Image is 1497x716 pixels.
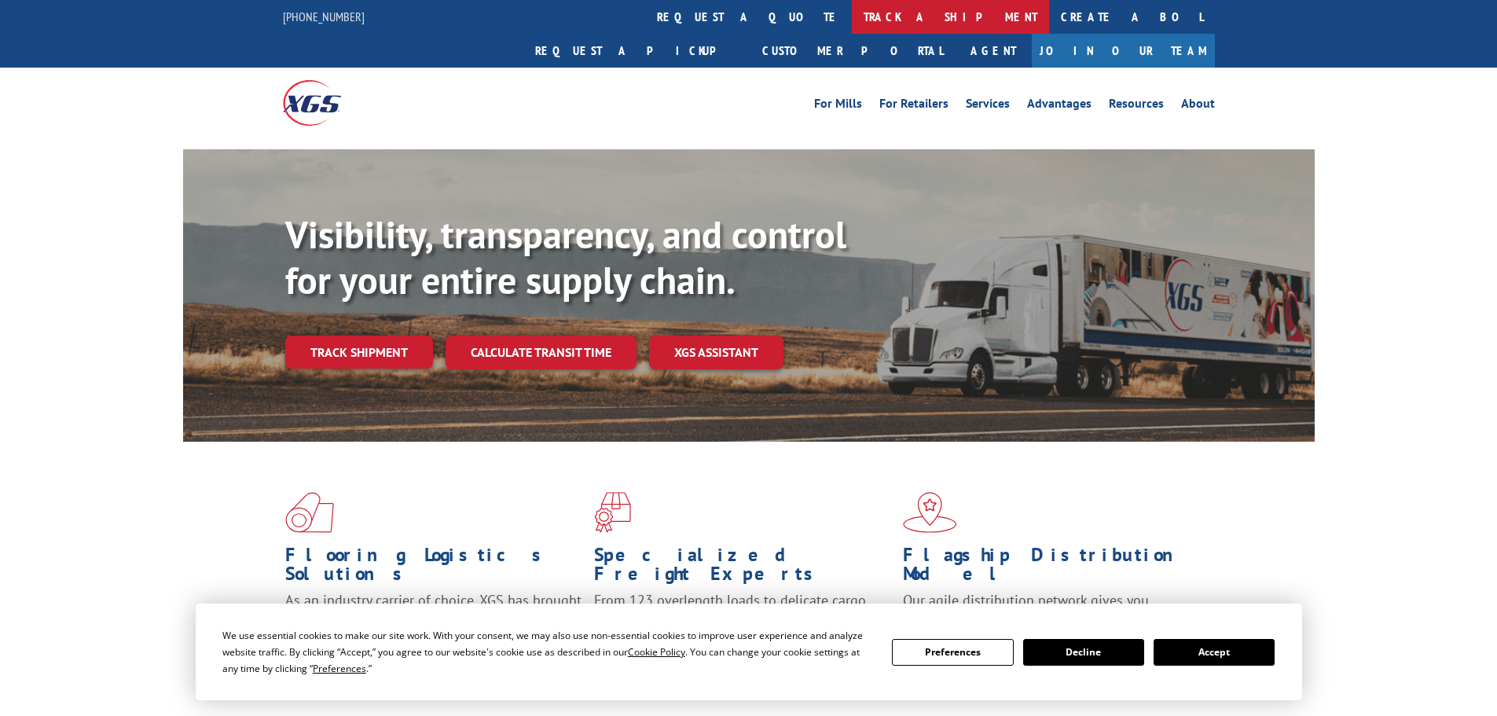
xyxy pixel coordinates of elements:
img: xgs-icon-total-supply-chain-intelligence-red [285,492,334,533]
a: For Mills [814,97,862,115]
span: Preferences [313,662,366,675]
img: xgs-icon-focused-on-flooring-red [594,492,631,533]
div: We use essential cookies to make our site work. With your consent, we may also use non-essential ... [222,627,873,677]
a: Request a pickup [523,34,750,68]
a: About [1181,97,1215,115]
span: Our agile distribution network gives you nationwide inventory management on demand. [903,591,1192,628]
img: xgs-icon-flagship-distribution-model-red [903,492,957,533]
h1: Specialized Freight Experts [594,545,891,591]
button: Preferences [892,639,1013,666]
a: Advantages [1027,97,1092,115]
a: [PHONE_NUMBER] [283,9,365,24]
button: Accept [1154,639,1275,666]
a: XGS ASSISTANT [649,336,783,369]
a: For Retailers [879,97,948,115]
button: Decline [1023,639,1144,666]
h1: Flagship Distribution Model [903,545,1200,591]
b: Visibility, transparency, and control for your entire supply chain. [285,210,846,304]
a: Agent [955,34,1032,68]
span: As an industry carrier of choice, XGS has brought innovation and dedication to flooring logistics... [285,591,582,647]
p: From 123 overlength loads to delicate cargo, our experienced staff knows the best way to move you... [594,591,891,661]
a: Join Our Team [1032,34,1215,68]
a: Resources [1109,97,1164,115]
h1: Flooring Logistics Solutions [285,545,582,591]
a: Track shipment [285,336,433,369]
a: Customer Portal [750,34,955,68]
div: Cookie Consent Prompt [196,604,1302,700]
span: Cookie Policy [628,645,685,659]
a: Services [966,97,1010,115]
a: Calculate transit time [446,336,637,369]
